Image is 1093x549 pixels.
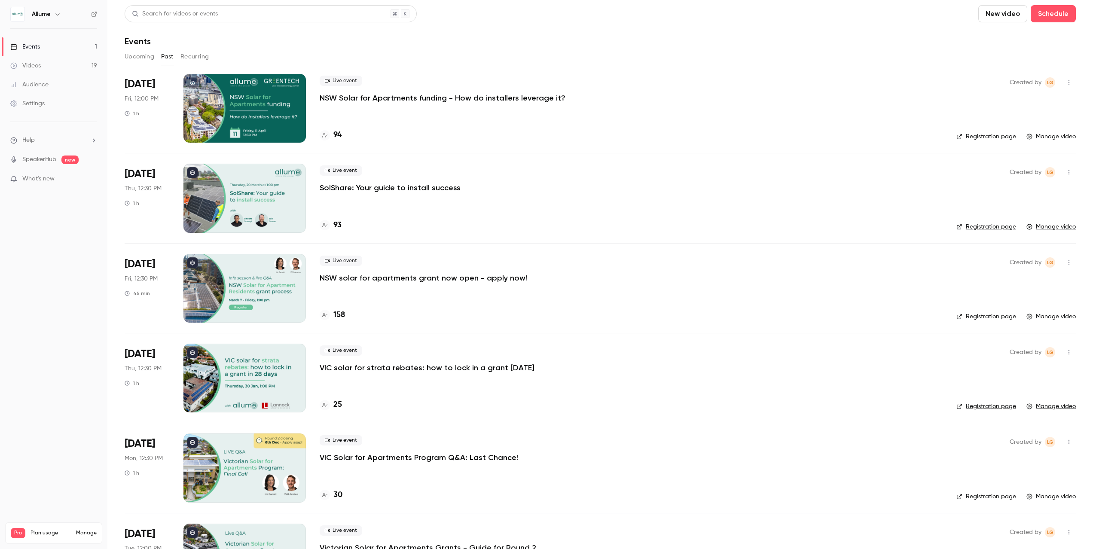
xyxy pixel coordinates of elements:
span: Live event [320,345,362,356]
a: NSW solar for apartments grant now open - apply now! [320,273,527,283]
iframe: Noticeable Trigger [87,175,97,183]
span: What's new [22,174,55,183]
a: 93 [320,220,342,231]
button: Past [161,50,174,64]
a: Registration page [956,223,1016,231]
span: Live event [320,435,362,445]
a: VIC Solar for Apartments Program Q&A: Last Chance! [320,452,518,463]
span: LG [1047,347,1053,357]
h6: Allume [32,10,51,18]
div: 45 min [125,290,150,297]
a: VIC solar for strata rebates: how to lock in a grant [DATE] [320,363,534,373]
span: Lindsey Guest [1045,527,1055,537]
span: Lindsey Guest [1045,77,1055,88]
div: 1 h [125,470,139,476]
span: Live event [320,256,362,266]
span: [DATE] [125,257,155,271]
span: Fri, 12:00 PM [125,95,159,103]
a: 30 [320,489,342,501]
span: [DATE] [125,77,155,91]
a: Manage video [1026,402,1076,411]
span: Created by [1010,527,1041,537]
span: LG [1047,257,1053,268]
div: Mar 7 Fri, 1:00 PM (Australia/Melbourne) [125,254,170,323]
span: Created by [1010,77,1041,88]
span: [DATE] [125,347,155,361]
span: LG [1047,437,1053,447]
span: LG [1047,77,1053,88]
a: 158 [320,309,345,321]
span: [DATE] [125,167,155,181]
span: Created by [1010,257,1041,268]
a: Registration page [956,492,1016,501]
h1: Events [125,36,151,46]
button: Schedule [1031,5,1076,22]
h4: 94 [333,129,342,141]
div: Events [10,43,40,51]
span: Lindsey Guest [1045,347,1055,357]
span: Lindsey Guest [1045,437,1055,447]
a: SolShare: Your guide to install success [320,183,461,193]
div: 1 h [125,200,139,207]
span: Created by [1010,167,1041,177]
span: Thu, 12:30 PM [125,364,162,373]
span: LG [1047,527,1053,537]
div: Jan 30 Thu, 1:00 PM (Australia/Melbourne) [125,344,170,412]
a: Registration page [956,312,1016,321]
div: 1 h [125,110,139,117]
a: 25 [320,399,342,411]
a: NSW Solar for Apartments funding - How do installers leverage it? [320,93,565,103]
span: Lindsey Guest [1045,257,1055,268]
span: new [61,156,79,164]
div: Nov 25 Mon, 1:00 PM (Australia/Melbourne) [125,433,170,502]
div: Settings [10,99,45,108]
h4: 158 [333,309,345,321]
span: [DATE] [125,437,155,451]
div: Search for videos or events [132,9,218,18]
span: Thu, 12:30 PM [125,184,162,193]
span: [DATE] [125,527,155,541]
img: Allume [11,7,24,21]
span: Live event [320,525,362,536]
div: Videos [10,61,41,70]
a: Manage video [1026,492,1076,501]
span: Mon, 12:30 PM [125,454,163,463]
div: Mar 20 Thu, 1:00 PM (Australia/Melbourne) [125,164,170,232]
a: Registration page [956,132,1016,141]
span: Help [22,136,35,145]
a: 94 [320,129,342,141]
span: Created by [1010,347,1041,357]
span: Plan usage [31,530,71,537]
a: Registration page [956,402,1016,411]
div: Audience [10,80,49,89]
span: Pro [11,528,25,538]
div: 1 h [125,380,139,387]
button: New video [978,5,1027,22]
div: Apr 11 Fri, 12:30 PM (Australia/Melbourne) [125,74,170,143]
button: Recurring [180,50,209,64]
span: LG [1047,167,1053,177]
span: Live event [320,76,362,86]
span: Fri, 12:30 PM [125,274,158,283]
li: help-dropdown-opener [10,136,97,145]
a: SpeakerHub [22,155,56,164]
span: Created by [1010,437,1041,447]
span: Lindsey Guest [1045,167,1055,177]
a: Manage video [1026,312,1076,321]
h4: 25 [333,399,342,411]
h4: 30 [333,489,342,501]
h4: 93 [333,220,342,231]
a: Manage video [1026,132,1076,141]
a: Manage [76,530,97,537]
a: Manage video [1026,223,1076,231]
span: Live event [320,165,362,176]
button: Upcoming [125,50,154,64]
